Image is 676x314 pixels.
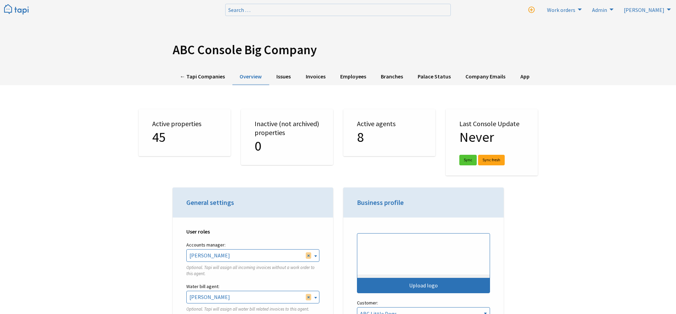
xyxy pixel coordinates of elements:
[446,109,538,176] div: Last Console Update
[186,228,210,235] strong: User roles
[186,306,319,312] p: Optional. Tapi will assign all water bill related invoices to this agent.
[139,109,231,156] div: Active properties
[357,233,490,293] button: Upload logo
[186,291,319,303] span: Anna Pengelly
[411,69,458,85] a: Palace Status
[513,69,537,85] a: App
[357,198,490,207] h3: Business profile
[333,69,373,85] a: Employees
[373,69,410,85] a: Branches
[186,265,319,277] p: Optional. Tapi will assign all incoming invoices without a work order to this agent.
[357,278,490,293] div: Upload logo
[228,6,250,13] span: Search …
[459,155,477,165] a: Sync
[306,252,311,258] span: Remove all items
[4,4,29,15] img: Tapi logo
[152,129,166,146] span: 45
[232,69,269,85] a: Overview
[298,69,333,85] a: Invoices
[624,6,664,13] span: [PERSON_NAME]
[255,137,261,154] span: 0
[187,250,319,261] span: Josh Sali
[186,198,319,207] h3: General settings
[173,42,504,58] h1: ABC Console Big Company
[343,109,435,156] div: Active agents
[543,4,584,15] a: Work orders
[241,109,333,165] div: Inactive (not archived) properties
[458,69,513,85] a: Company Emails
[173,69,232,85] a: ← Tapi Companies
[186,249,319,261] span: Josh Sali
[620,4,673,15] li: Josh
[306,294,311,300] span: Remove all items
[588,4,615,15] a: Admin
[528,7,535,13] i: New work order
[187,291,319,303] span: Anna Pengelly
[592,6,607,13] span: Admin
[186,282,319,291] label: Water bill agent:
[547,6,575,13] span: Work orders
[620,4,673,15] a: [PERSON_NAME]
[459,129,494,146] span: Never
[186,241,319,249] label: Accounts manager:
[478,155,505,165] a: Sync fresh
[269,69,298,85] a: Issues
[357,129,364,146] span: 8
